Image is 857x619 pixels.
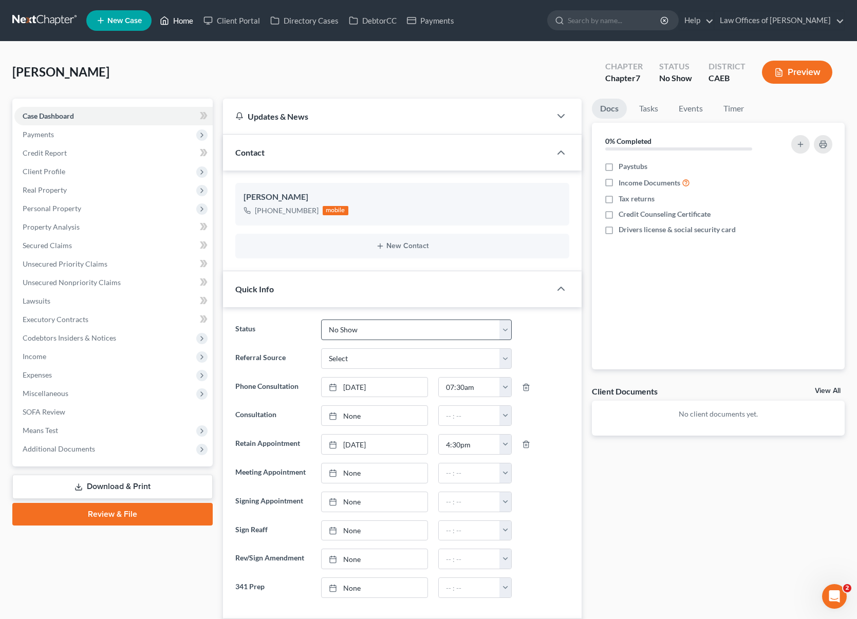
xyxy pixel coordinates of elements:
[715,11,844,30] a: Law Offices of [PERSON_NAME]
[439,578,500,597] input: -- : --
[235,111,538,122] div: Updates & News
[402,11,459,30] a: Payments
[605,72,643,84] div: Chapter
[230,549,316,569] label: Rev/Sign Amendment
[605,61,643,72] div: Chapter
[843,584,851,592] span: 2
[815,387,841,395] a: View All
[636,73,640,83] span: 7
[23,185,67,194] span: Real Property
[322,521,427,540] a: None
[23,352,46,361] span: Income
[230,348,316,369] label: Referral Source
[709,72,746,84] div: CAEB
[244,242,561,250] button: New Contact
[23,222,80,231] span: Property Analysis
[230,520,316,541] label: Sign Reaff
[679,11,714,30] a: Help
[322,378,427,397] a: [DATE]
[439,463,500,483] input: -- : --
[230,577,316,598] label: 341 Prep
[23,296,50,305] span: Lawsuits
[14,218,213,236] a: Property Analysis
[659,61,692,72] div: Status
[568,11,662,30] input: Search by name...
[14,144,213,162] a: Credit Report
[439,406,500,425] input: -- : --
[230,434,316,455] label: Retain Appointment
[670,99,711,119] a: Events
[14,107,213,125] a: Case Dashboard
[155,11,198,30] a: Home
[619,161,647,172] span: Paystubs
[235,147,265,157] span: Contact
[322,492,427,512] a: None
[14,236,213,255] a: Secured Claims
[822,584,847,609] iframe: Intercom live chat
[659,72,692,84] div: No Show
[439,378,500,397] input: -- : --
[198,11,265,30] a: Client Portal
[265,11,344,30] a: Directory Cases
[631,99,666,119] a: Tasks
[14,403,213,421] a: SOFA Review
[230,320,316,340] label: Status
[14,310,213,329] a: Executory Contracts
[709,61,746,72] div: District
[344,11,402,30] a: DebtorCC
[23,315,88,324] span: Executory Contracts
[439,549,500,569] input: -- : --
[619,224,736,235] span: Drivers license & social security card
[23,444,95,453] span: Additional Documents
[23,426,58,435] span: Means Test
[439,435,500,454] input: -- : --
[322,435,427,454] a: [DATE]
[23,111,74,120] span: Case Dashboard
[23,278,121,287] span: Unsecured Nonpriority Claims
[619,178,680,188] span: Income Documents
[235,284,274,294] span: Quick Info
[23,389,68,398] span: Miscellaneous
[255,205,319,216] div: [PHONE_NUMBER]
[322,549,427,569] a: None
[23,407,65,416] span: SOFA Review
[230,405,316,426] label: Consultation
[762,61,832,84] button: Preview
[12,475,213,499] a: Download & Print
[23,204,81,213] span: Personal Property
[23,167,65,176] span: Client Profile
[23,259,107,268] span: Unsecured Priority Claims
[619,209,711,219] span: Credit Counseling Certificate
[23,241,72,250] span: Secured Claims
[12,503,213,526] a: Review & File
[322,578,427,597] a: None
[12,64,109,79] span: [PERSON_NAME]
[600,409,837,419] p: No client documents yet.
[619,194,655,204] span: Tax returns
[23,148,67,157] span: Credit Report
[592,386,658,397] div: Client Documents
[14,292,213,310] a: Lawsuits
[23,370,52,379] span: Expenses
[230,492,316,512] label: Signing Appointment
[23,333,116,342] span: Codebtors Insiders & Notices
[592,99,627,119] a: Docs
[14,273,213,292] a: Unsecured Nonpriority Claims
[107,17,142,25] span: New Case
[715,99,752,119] a: Timer
[230,377,316,398] label: Phone Consultation
[439,521,500,540] input: -- : --
[605,137,651,145] strong: 0% Completed
[230,463,316,483] label: Meeting Appointment
[322,463,427,483] a: None
[23,130,54,139] span: Payments
[323,206,348,215] div: mobile
[439,492,500,512] input: -- : --
[322,406,427,425] a: None
[14,255,213,273] a: Unsecured Priority Claims
[244,191,561,203] div: [PERSON_NAME]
